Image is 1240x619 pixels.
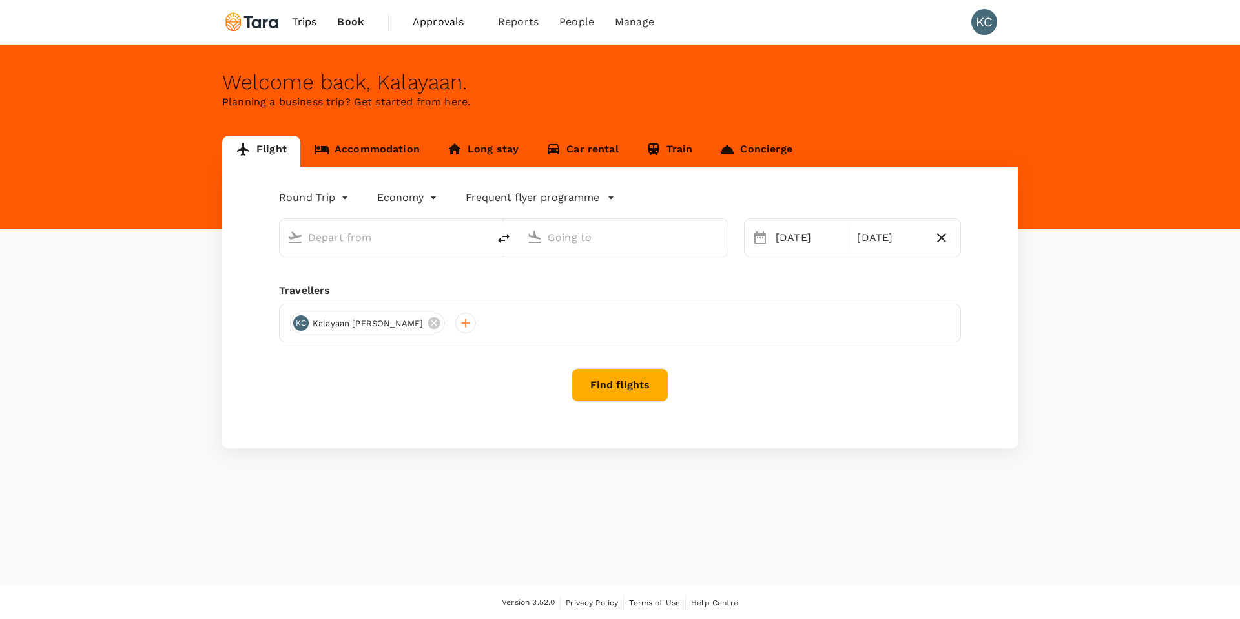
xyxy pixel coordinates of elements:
div: Welcome back , Kalayaan . [222,70,1018,94]
div: KCKalayaan [PERSON_NAME] [290,313,445,333]
input: Going to [548,227,701,247]
p: Planning a business trip? Get started from here. [222,94,1018,110]
a: Flight [222,136,300,167]
a: Car rental [532,136,632,167]
span: Help Centre [691,598,738,607]
img: Tara Climate Ltd [222,8,282,36]
span: Privacy Policy [566,598,618,607]
span: Terms of Use [629,598,680,607]
div: KC [971,9,997,35]
button: Find flights [572,368,668,402]
input: Depart from [308,227,461,247]
a: Terms of Use [629,596,680,610]
span: Book [337,14,364,30]
span: Kalayaan [PERSON_NAME] [305,317,431,330]
div: Economy [377,187,440,208]
span: Manage [615,14,654,30]
a: Concierge [706,136,805,167]
button: Frequent flyer programme [466,190,615,205]
a: Accommodation [300,136,433,167]
div: Travellers [279,283,961,299]
button: Open [479,236,482,238]
button: Open [719,236,721,238]
span: Reports [498,14,539,30]
span: Trips [292,14,317,30]
div: KC [293,315,309,331]
span: Approvals [413,14,477,30]
a: Help Centre [691,596,738,610]
div: [DATE] [852,225,927,251]
p: Frequent flyer programme [466,190,599,205]
a: Long stay [433,136,532,167]
a: Privacy Policy [566,596,618,610]
div: [DATE] [770,225,846,251]
span: Version 3.52.0 [502,596,555,609]
button: delete [488,223,519,254]
a: Train [632,136,707,167]
div: Round Trip [279,187,351,208]
span: People [559,14,594,30]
